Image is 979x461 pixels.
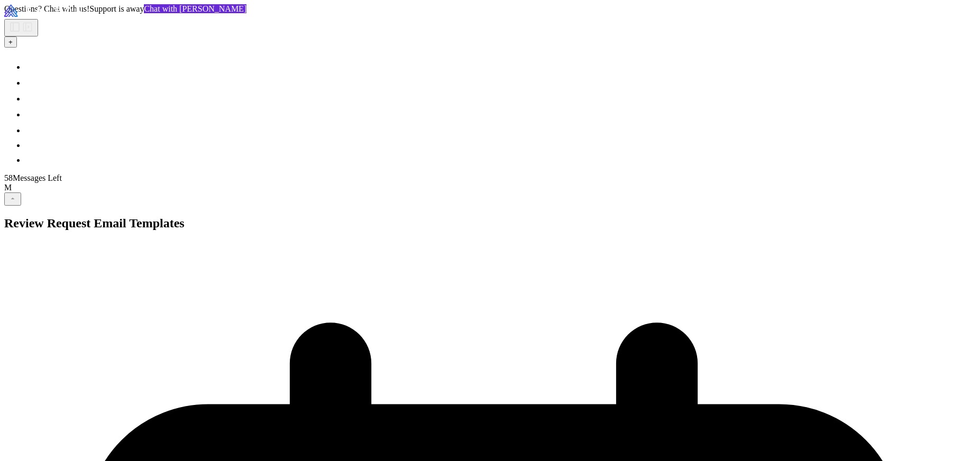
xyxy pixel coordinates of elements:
[4,36,17,48] button: +
[8,38,13,46] span: +
[4,4,82,17] img: Raleon Logo
[4,173,13,182] span: 58
[13,173,62,182] span: Messages Left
